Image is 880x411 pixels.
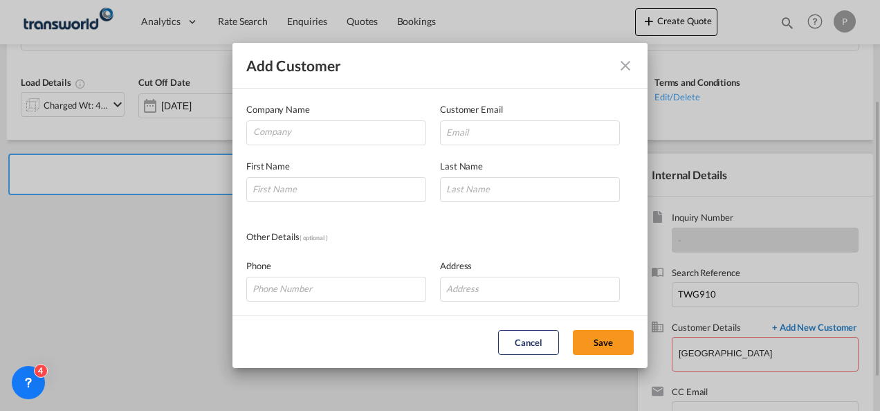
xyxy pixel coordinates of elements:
div: Other Details [246,230,440,245]
span: First Name [246,161,290,172]
input: First Name [246,177,426,202]
md-dialog: Add Customer Company ... [232,43,648,368]
input: Email [440,120,620,145]
md-icon: icon-close [617,57,634,74]
input: Company [253,121,425,142]
span: Company Name [246,104,310,115]
span: Add [246,57,273,74]
span: ( optional ) [300,234,328,241]
input: Address [440,277,620,302]
button: icon-close [612,52,639,80]
span: Customer Email [440,104,503,115]
span: Customer [276,57,341,74]
span: Phone [246,260,271,271]
span: Last Name [440,161,483,172]
span: Address [440,260,472,271]
button: Cancel [498,330,559,355]
button: Save [573,330,634,355]
input: Phone Number [246,277,426,302]
input: Last Name [440,177,620,202]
